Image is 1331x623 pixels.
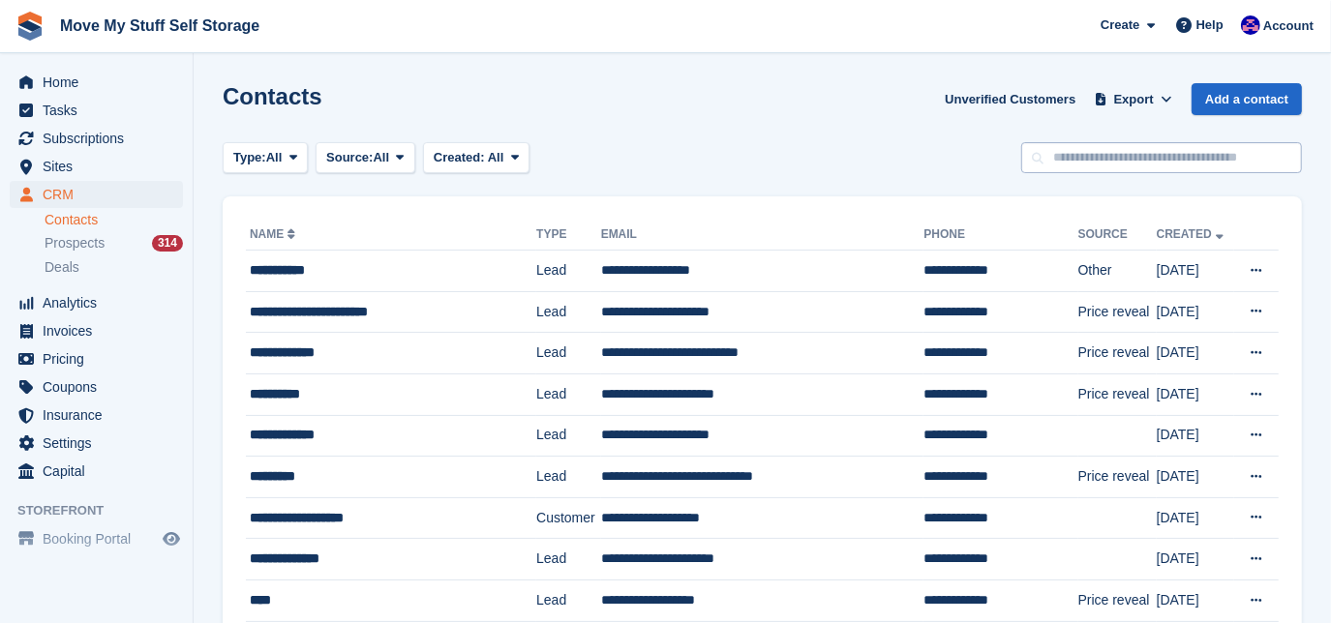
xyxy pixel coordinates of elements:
a: Name [250,227,299,241]
span: Sites [43,153,159,180]
td: [DATE] [1157,291,1234,333]
td: Lead [536,251,601,292]
a: Move My Stuff Self Storage [52,10,267,42]
td: Lead [536,291,601,333]
td: Lead [536,457,601,498]
td: Price reveal [1078,291,1157,333]
span: CRM [43,181,159,208]
span: Home [43,69,159,96]
a: menu [10,345,183,372]
td: [DATE] [1157,251,1234,292]
td: Price reveal [1078,579,1157,621]
div: 314 [152,235,183,252]
span: Coupons [43,373,159,400]
span: Deals [45,258,79,277]
span: Analytics [43,289,159,316]
a: menu [10,525,183,552]
td: Price reveal [1078,457,1157,498]
td: [DATE] [1157,497,1234,539]
span: Settings [43,430,159,457]
td: Price reveal [1078,373,1157,415]
span: Pricing [43,345,159,372]
span: Create [1101,15,1139,35]
button: Source: All [316,142,415,174]
a: Prospects 314 [45,233,183,253]
img: Jade Whetnall [1241,15,1260,35]
a: Add a contact [1192,83,1302,115]
td: Customer [536,497,601,539]
button: Type: All [223,142,308,174]
td: [DATE] [1157,579,1234,621]
span: Storefront [17,501,193,520]
a: menu [10,317,183,344]
td: [DATE] [1157,373,1234,415]
span: Source: [326,148,373,167]
th: Phone [923,220,1077,251]
span: Invoices [43,317,159,344]
th: Type [536,220,601,251]
span: Help [1196,15,1224,35]
a: menu [10,458,183,485]
a: menu [10,97,183,124]
a: Deals [45,257,183,278]
span: Subscriptions [43,125,159,152]
a: Unverified Customers [937,83,1083,115]
td: Price reveal [1078,333,1157,374]
a: menu [10,289,183,316]
span: All [374,148,390,167]
a: menu [10,181,183,208]
span: Created: [434,150,485,164]
td: [DATE] [1157,457,1234,498]
td: Lead [536,373,601,415]
span: Prospects [45,234,105,252]
span: Export [1114,90,1154,109]
td: Lead [536,539,601,580]
span: All [488,150,504,164]
span: Capital [43,458,159,485]
a: menu [10,125,183,152]
a: Created [1157,227,1227,241]
td: [DATE] [1157,539,1234,580]
td: Lead [536,333,601,374]
a: menu [10,373,183,400]
th: Email [601,220,924,251]
span: Type: [233,148,266,167]
button: Export [1091,83,1176,115]
span: Booking Portal [43,525,159,552]
td: [DATE] [1157,333,1234,374]
a: Preview store [160,527,183,550]
a: menu [10,430,183,457]
span: All [266,148,283,167]
th: Source [1078,220,1157,251]
td: Lead [536,415,601,457]
a: Contacts [45,211,183,229]
button: Created: All [423,142,529,174]
a: menu [10,153,183,180]
img: stora-icon-8386f47178a22dfd0bd8f6a31ec36ba5ce8667c1dd55bd0f319d3a0aa187defe.svg [15,12,45,41]
td: [DATE] [1157,415,1234,457]
td: Other [1078,251,1157,292]
a: menu [10,69,183,96]
a: menu [10,401,183,429]
span: Account [1263,16,1314,36]
td: Lead [536,579,601,621]
span: Tasks [43,97,159,124]
span: Insurance [43,401,159,429]
h1: Contacts [223,83,322,109]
